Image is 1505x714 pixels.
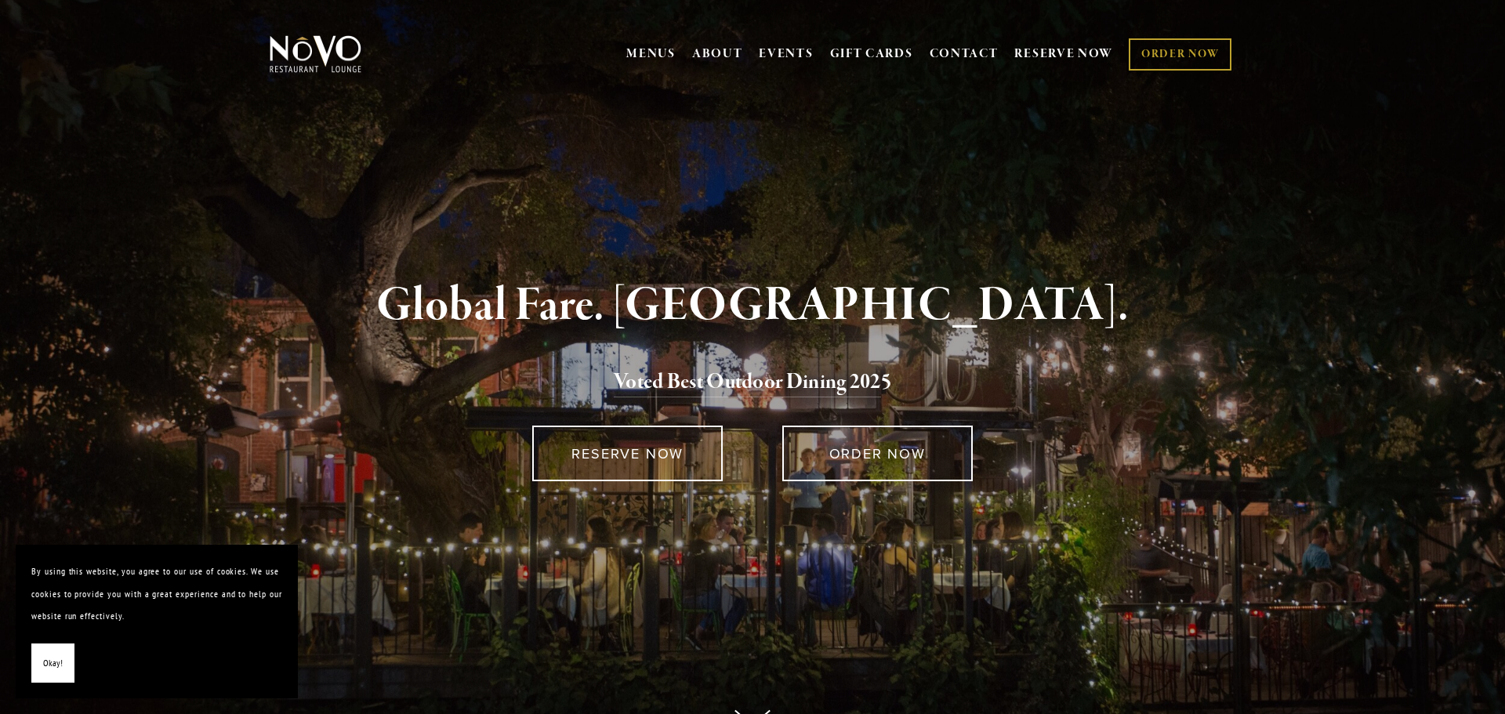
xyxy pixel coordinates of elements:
[31,560,282,628] p: By using this website, you agree to our use of cookies. We use cookies to provide you with a grea...
[930,39,999,69] a: CONTACT
[1014,39,1113,69] a: RESERVE NOW
[296,366,1209,399] h2: 5
[16,545,298,698] section: Cookie banner
[267,34,364,74] img: Novo Restaurant &amp; Lounge
[376,276,1128,335] strong: Global Fare. [GEOGRAPHIC_DATA].
[759,46,813,62] a: EVENTS
[782,426,973,481] a: ORDER NOW
[532,426,723,481] a: RESERVE NOW
[626,46,676,62] a: MENUS
[31,643,74,683] button: Okay!
[1129,38,1231,71] a: ORDER NOW
[43,652,63,675] span: Okay!
[692,46,743,62] a: ABOUT
[614,368,881,398] a: Voted Best Outdoor Dining 202
[830,39,913,69] a: GIFT CARDS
